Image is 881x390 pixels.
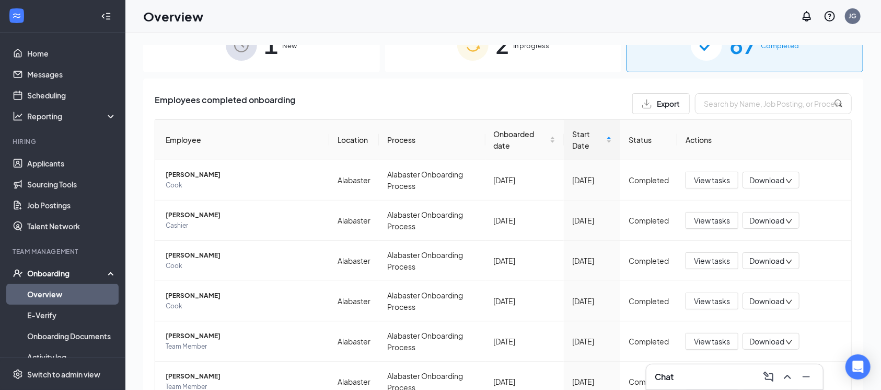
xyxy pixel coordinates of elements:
[686,333,738,350] button: View tasks
[762,371,775,383] svg: ComposeMessage
[13,137,114,146] div: Hiring
[785,258,793,265] span: down
[27,347,117,367] a: Activity log
[27,174,117,195] a: Sourcing Tools
[620,120,677,160] th: Status
[677,120,851,160] th: Actions
[632,93,690,114] button: Export
[785,218,793,225] span: down
[749,175,784,186] span: Download
[379,241,485,281] td: Alabaster Onboarding Process
[27,268,108,278] div: Onboarding
[494,215,556,226] div: [DATE]
[572,336,612,347] div: [DATE]
[845,354,871,380] div: Open Intercom Messenger
[572,295,612,307] div: [DATE]
[379,120,485,160] th: Process
[329,200,379,241] td: Alabaster
[749,215,784,226] span: Download
[27,64,117,85] a: Messages
[166,291,321,301] span: [PERSON_NAME]
[694,255,730,266] span: View tasks
[27,195,117,216] a: Job Postings
[801,10,813,23] svg: Notifications
[494,128,548,151] span: Onboarded date
[101,11,111,21] svg: Collapse
[849,12,857,20] div: JG
[155,93,295,114] span: Employees completed onboarding
[572,255,612,266] div: [DATE]
[166,261,321,271] span: Cook
[143,7,203,25] h1: Overview
[27,111,117,121] div: Reporting
[329,160,379,200] td: Alabaster
[686,293,738,309] button: View tasks
[13,247,114,256] div: Team Management
[798,369,815,385] button: Minimize
[166,301,321,311] span: Cook
[629,336,669,347] div: Completed
[166,210,321,220] span: [PERSON_NAME]
[379,321,485,362] td: Alabaster Onboarding Process
[379,160,485,200] td: Alabaster Onboarding Process
[27,85,117,106] a: Scheduling
[694,295,730,307] span: View tasks
[749,255,784,266] span: Download
[282,40,297,51] span: New
[329,120,379,160] th: Location
[695,93,852,114] input: Search by Name, Job Posting, or Process
[166,250,321,261] span: [PERSON_NAME]
[514,40,550,51] span: In progress
[749,296,784,307] span: Download
[13,369,23,380] svg: Settings
[27,369,100,380] div: Switch to admin view
[694,215,730,226] span: View tasks
[629,376,669,387] div: Completed
[13,111,23,121] svg: Analysis
[494,174,556,186] div: [DATE]
[824,10,836,23] svg: QuestionInfo
[166,371,321,382] span: [PERSON_NAME]
[785,339,793,346] span: down
[494,376,556,387] div: [DATE]
[494,255,556,266] div: [DATE]
[27,284,117,305] a: Overview
[166,331,321,341] span: [PERSON_NAME]
[657,100,680,107] span: Export
[686,252,738,269] button: View tasks
[800,371,813,383] svg: Minimize
[11,10,22,21] svg: WorkstreamLogo
[329,321,379,362] td: Alabaster
[655,371,674,383] h3: Chat
[496,27,509,63] span: 2
[785,177,793,185] span: down
[694,174,730,186] span: View tasks
[166,180,321,191] span: Cook
[629,295,669,307] div: Completed
[329,241,379,281] td: Alabaster
[686,172,738,188] button: View tasks
[494,336,556,347] div: [DATE]
[27,326,117,347] a: Onboarding Documents
[779,369,796,385] button: ChevronUp
[572,128,604,151] span: Start Date
[749,336,784,347] span: Download
[572,174,612,186] div: [DATE]
[379,281,485,321] td: Alabaster Onboarding Process
[572,376,612,387] div: [DATE]
[329,281,379,321] td: Alabaster
[27,153,117,174] a: Applicants
[264,27,278,63] span: 1
[13,268,23,278] svg: UserCheck
[629,215,669,226] div: Completed
[729,27,757,63] span: 67
[785,298,793,306] span: down
[27,43,117,64] a: Home
[27,305,117,326] a: E-Verify
[379,200,485,241] td: Alabaster Onboarding Process
[629,255,669,266] div: Completed
[166,220,321,231] span: Cashier
[761,40,799,51] span: Completed
[155,120,329,160] th: Employee
[27,216,117,237] a: Talent Network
